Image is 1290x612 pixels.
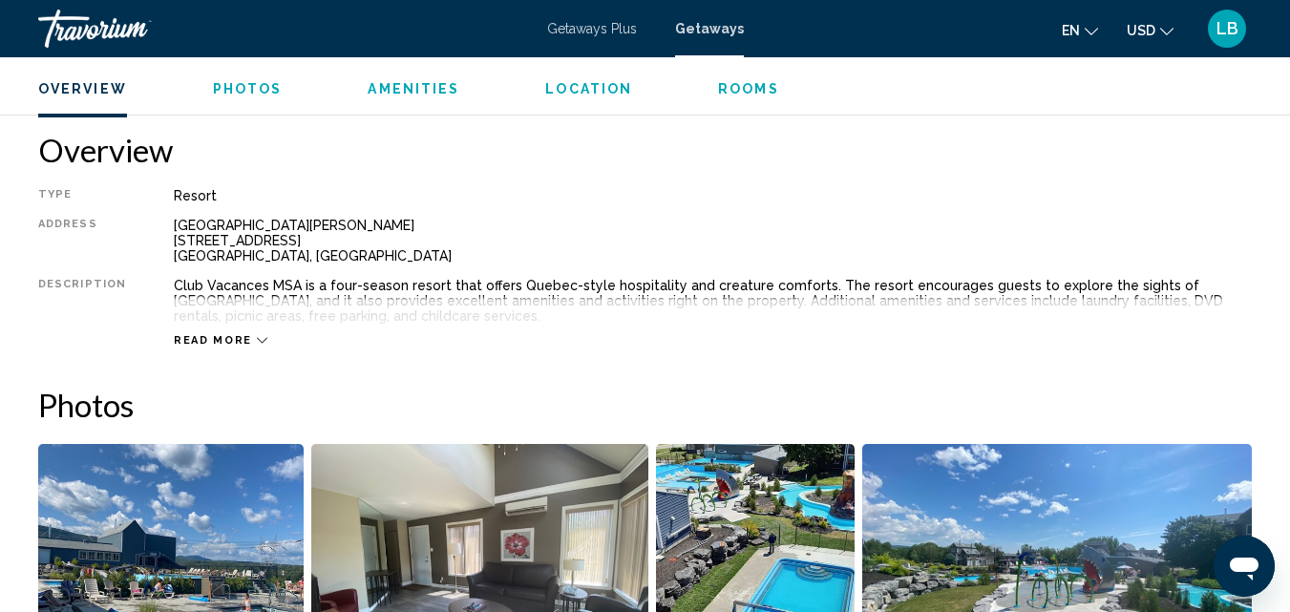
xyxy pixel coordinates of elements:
[675,21,744,36] a: Getaways
[718,81,779,96] span: Rooms
[38,80,127,97] button: Overview
[38,10,528,48] a: Travorium
[174,334,252,347] span: Read more
[545,81,632,96] span: Location
[1214,536,1275,597] iframe: Bouton de lancement de la fenêtre de messagerie
[38,278,126,324] div: Description
[1202,9,1252,49] button: User Menu
[368,81,459,96] span: Amenities
[1127,16,1174,44] button: Change currency
[1216,19,1238,38] span: LB
[1062,23,1080,38] span: en
[38,188,126,203] div: Type
[213,80,283,97] button: Photos
[174,333,267,348] button: Read more
[1127,23,1155,38] span: USD
[1062,16,1098,44] button: Change language
[545,80,632,97] button: Location
[718,80,779,97] button: Rooms
[38,386,1252,424] h2: Photos
[213,81,283,96] span: Photos
[38,131,1252,169] h2: Overview
[368,80,459,97] button: Amenities
[174,188,1252,203] div: Resort
[38,81,127,96] span: Overview
[547,21,637,36] a: Getaways Plus
[174,278,1252,324] div: Club Vacances MSA is a four-season resort that offers Quebec-style hospitality and creature comfo...
[38,218,126,264] div: Address
[174,218,1252,264] div: [GEOGRAPHIC_DATA][PERSON_NAME] [STREET_ADDRESS] [GEOGRAPHIC_DATA], [GEOGRAPHIC_DATA]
